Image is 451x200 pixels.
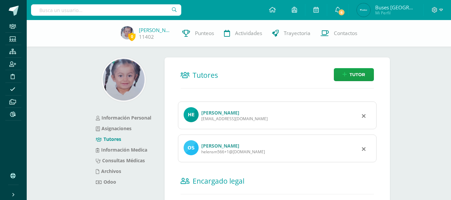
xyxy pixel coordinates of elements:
span: 0 [128,32,136,41]
a: Odoo [96,179,116,185]
a: Trayectoria [267,20,315,47]
a: 11402 [139,33,154,40]
div: [EMAIL_ADDRESS][DOMAIN_NAME] [201,116,268,122]
img: fc6c33b0aa045aa3213aba2fdb094e39.png [357,3,370,17]
span: Punteos [195,30,214,37]
div: helensm566+1@[DOMAIN_NAME] [201,149,265,155]
span: Mi Perfil [375,10,415,16]
span: 6 [338,9,345,16]
a: Contactos [315,20,362,47]
a: Punteos [177,20,219,47]
div: Remover [362,112,366,120]
a: Archivos [96,168,121,174]
span: Tutores [193,70,218,80]
a: Información Personal [96,115,151,121]
div: Remover [362,145,366,153]
img: profile image [184,107,199,122]
img: 74e16d8841c79b4ea440cf3194510dbe.png [103,59,145,101]
img: profile image [184,140,199,155]
input: Busca un usuario... [31,4,181,16]
a: Información Medica [96,147,147,153]
a: Tutor [334,68,374,81]
a: Asignaciones [96,125,132,132]
span: Contactos [334,30,357,37]
img: bd268c119c56fb63fecb853984dfe64e.png [121,26,134,39]
a: [PERSON_NAME] [201,143,239,149]
a: [PERSON_NAME] [139,27,172,33]
a: Actividades [219,20,267,47]
a: Tutores [96,136,121,142]
span: Actividades [235,30,262,37]
span: Encargado legal [193,176,244,186]
span: Trayectoria [284,30,310,37]
span: Tutor [350,68,365,81]
a: [PERSON_NAME] [201,110,239,116]
a: Consultas Médicas [96,157,145,164]
span: Buses [GEOGRAPHIC_DATA] [375,4,415,11]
